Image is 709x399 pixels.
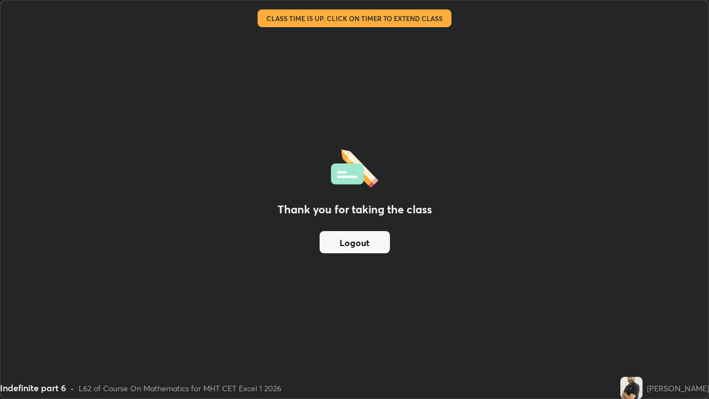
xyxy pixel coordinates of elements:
img: d3a77f6480ef436aa699e2456eb71494.jpg [620,377,643,399]
div: [PERSON_NAME] [647,382,709,394]
div: L62 of Course On Mathematics for MHT CET Excel 1 2026 [79,382,281,394]
h2: Thank you for taking the class [278,201,432,218]
img: offlineFeedback.1438e8b3.svg [331,146,378,188]
button: Logout [320,231,390,253]
div: • [70,382,74,394]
